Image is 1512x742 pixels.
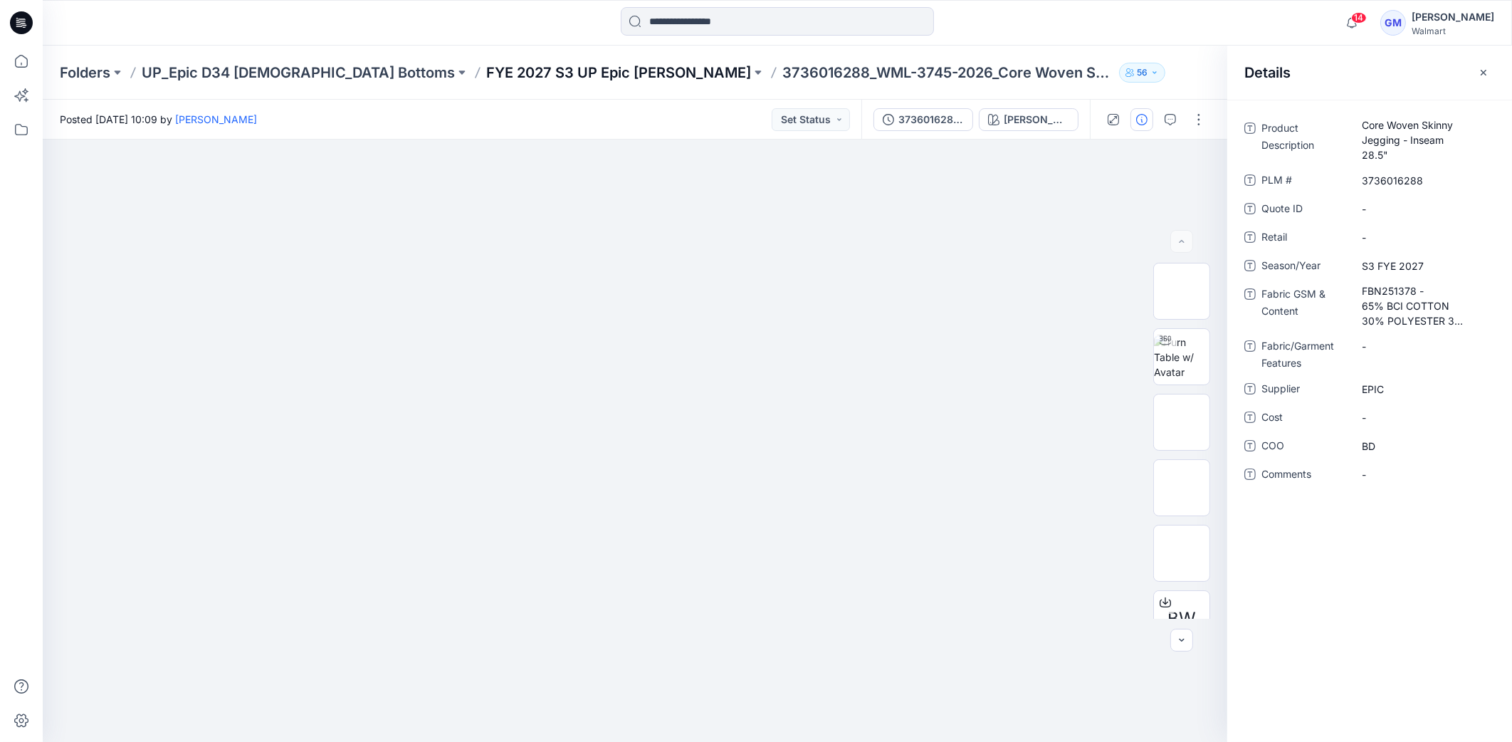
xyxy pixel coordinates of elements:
[782,63,1113,83] p: 3736016288_WML-3745-2026_Core Woven Skinny Jegging-Inseam 28.5
[1362,202,1486,216] span: -
[1351,12,1367,23] span: 14
[1167,606,1196,632] span: BW
[1362,258,1486,273] span: S3 FYE 2027
[898,112,964,127] div: 3736016288_WML-3745-2026_Core Woven Skinny Jegging-Inseam 28.5_Full Colorway
[1380,10,1406,36] div: GM
[1261,380,1347,400] span: Supplier
[979,108,1078,131] button: [PERSON_NAME] (White Flow 2)
[60,63,110,83] a: Folders
[1119,63,1165,83] button: 56
[1362,339,1486,354] span: -
[1362,410,1486,425] span: -
[1261,172,1347,192] span: PLM #
[1362,467,1486,482] span: -
[1362,382,1486,397] span: EPIC
[1412,26,1494,36] div: Walmart
[1130,108,1153,131] button: Details
[873,108,973,131] button: 3736016288_WML-3745-2026_Core Woven Skinny Jegging-Inseam 28.5_Full Colorway
[1261,338,1347,372] span: Fabric/Garment Features
[1261,409,1347,429] span: Cost
[1261,466,1347,486] span: Comments
[1362,173,1486,188] span: 3736016288
[1154,335,1209,380] img: Turn Table w/ Avatar
[1137,65,1148,80] p: 56
[1261,286,1347,329] span: Fabric GSM & Content
[1261,437,1347,457] span: COO
[1362,283,1486,328] span: FBN251378 - 65% BCI COTTON 30% POLYESTER 3% VISCOSE, 2%SPANDEX, 9.5oz
[142,63,455,83] a: UP_Epic D34 [DEMOGRAPHIC_DATA] Bottoms
[1261,200,1347,220] span: Quote ID
[1261,120,1347,163] span: Product Description
[1362,230,1486,245] span: -
[1412,9,1494,26] div: [PERSON_NAME]
[1004,112,1069,127] div: Vivid White (White Flow 2)
[486,63,751,83] a: FYE 2027 S3 UP Epic [PERSON_NAME]
[1261,257,1347,277] span: Season/Year
[1362,117,1486,162] span: Core Woven Skinny Jegging - Inseam 28.5"
[60,112,257,127] span: Posted [DATE] 10:09 by
[175,113,257,125] a: [PERSON_NAME]
[1244,64,1291,81] h2: Details
[1362,439,1486,454] span: BD
[1261,229,1347,249] span: Retail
